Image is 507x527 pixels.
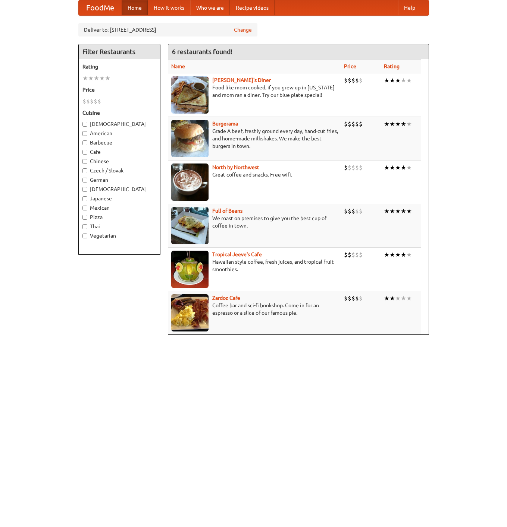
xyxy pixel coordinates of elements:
[406,251,412,259] li: ★
[401,76,406,85] li: ★
[82,168,87,173] input: Czech / Slovak
[355,76,359,85] li: $
[348,207,351,215] li: $
[344,76,348,85] li: $
[359,76,363,85] li: $
[171,207,209,244] img: beans.jpg
[97,97,101,105] li: $
[344,164,348,172] li: $
[395,251,401,259] li: ★
[82,120,156,128] label: [DEMOGRAPHIC_DATA]
[359,251,363,259] li: $
[384,207,389,215] li: ★
[344,294,348,302] li: $
[389,76,395,85] li: ★
[406,294,412,302] li: ★
[172,48,232,55] ng-pluralize: 6 restaurants found!
[359,120,363,128] li: $
[82,195,156,202] label: Japanese
[406,207,412,215] li: ★
[344,207,348,215] li: $
[82,187,87,192] input: [DEMOGRAPHIC_DATA]
[171,164,209,201] img: north.jpg
[171,120,209,157] img: burgerama.jpg
[359,164,363,172] li: $
[82,185,156,193] label: [DEMOGRAPHIC_DATA]
[401,207,406,215] li: ★
[384,63,400,69] a: Rating
[406,76,412,85] li: ★
[88,74,94,82] li: ★
[94,97,97,105] li: $
[351,251,355,259] li: $
[212,208,242,214] b: Full of Beans
[395,120,401,128] li: ★
[171,84,338,99] p: Food like mom cooked, if you grew up in [US_STATE] and mom ran a diner. Try our blue plate special!
[82,204,156,212] label: Mexican
[82,63,156,70] h5: Rating
[389,120,395,128] li: ★
[212,121,238,127] a: Burgerama
[99,74,105,82] li: ★
[395,207,401,215] li: ★
[351,76,355,85] li: $
[82,86,156,93] h5: Price
[230,0,275,15] a: Recipe videos
[82,213,156,221] label: Pizza
[401,120,406,128] li: ★
[82,74,88,82] li: ★
[82,234,87,238] input: Vegetarian
[82,150,87,155] input: Cafe
[148,0,190,15] a: How it works
[94,74,99,82] li: ★
[344,251,348,259] li: $
[79,0,122,15] a: FoodMe
[212,164,259,170] b: North by Northwest
[82,158,156,165] label: Chinese
[82,178,87,182] input: German
[406,120,412,128] li: ★
[171,302,338,317] p: Coffee bar and sci-fi bookshop. Come in for an espresso or a slice of our famous pie.
[78,23,257,36] div: Deliver to: [STREET_ADDRESS]
[384,120,389,128] li: ★
[401,251,406,259] li: ★
[351,120,355,128] li: $
[86,97,90,105] li: $
[82,130,156,137] label: American
[355,164,359,172] li: $
[171,258,338,273] p: Hawaiian style coffee, fresh juices, and tropical fruit smoothies.
[82,232,156,239] label: Vegetarian
[355,294,359,302] li: $
[82,131,87,136] input: American
[355,120,359,128] li: $
[348,251,351,259] li: $
[82,167,156,174] label: Czech / Slovak
[171,63,185,69] a: Name
[351,294,355,302] li: $
[171,171,338,178] p: Great coffee and snacks. Free wifi.
[82,196,87,201] input: Japanese
[171,76,209,114] img: sallys.jpg
[348,120,351,128] li: $
[82,109,156,117] h5: Cuisine
[344,120,348,128] li: $
[82,140,87,145] input: Barbecue
[82,176,156,184] label: German
[348,164,351,172] li: $
[82,159,87,164] input: Chinese
[384,251,389,259] li: ★
[82,139,156,146] label: Barbecue
[395,294,401,302] li: ★
[82,224,87,229] input: Thai
[234,26,252,34] a: Change
[212,77,271,83] a: [PERSON_NAME]'s Diner
[171,127,338,150] p: Grade A beef, freshly ground every day, hand-cut fries, and home-made milkshakes. We make the bes...
[212,295,240,301] b: Zardoz Cafe
[82,122,87,127] input: [DEMOGRAPHIC_DATA]
[395,164,401,172] li: ★
[389,251,395,259] li: ★
[389,164,395,172] li: ★
[351,164,355,172] li: $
